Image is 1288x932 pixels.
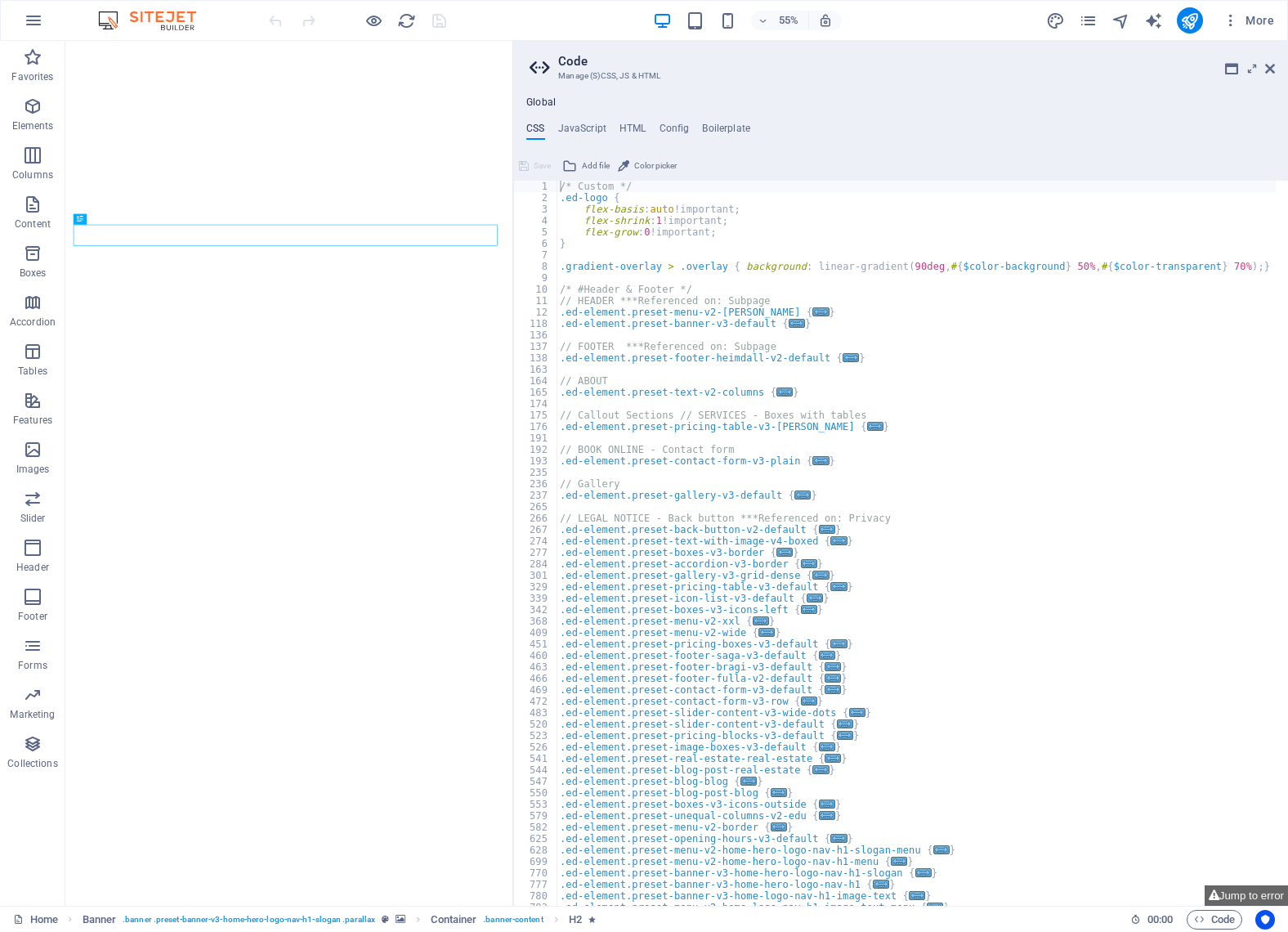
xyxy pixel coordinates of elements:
[801,697,817,706] span: ...
[560,156,612,176] button: Add file
[12,168,53,181] p: Columns
[801,605,817,614] span: ...
[702,123,750,141] h4: Boilerplate
[514,524,558,535] div: 267
[558,123,606,141] h4: JavaScript
[514,650,558,661] div: 460
[514,764,558,776] div: 544
[11,70,53,83] p: Favorites
[1255,910,1275,930] button: Usercentrics
[777,548,794,557] span: ...
[514,661,558,673] div: 463
[431,910,476,930] span: Click to select. Double-click to edit
[514,478,558,490] div: 236
[514,501,558,513] div: 265
[1216,7,1281,34] button: More
[12,119,54,132] p: Elements
[660,123,690,141] h4: Config
[777,388,794,397] span: ...
[514,181,558,192] div: 1
[514,364,558,375] div: 163
[1159,913,1161,925] span: :
[1177,7,1203,34] button: publish
[514,822,558,833] div: 582
[825,674,841,683] span: ...
[1187,910,1242,930] button: Code
[831,582,847,591] span: ...
[758,628,775,637] span: ...
[514,307,558,318] div: 12
[1144,11,1164,30] button: text_generator
[15,217,51,231] p: Content
[1111,11,1131,30] button: navigator
[1147,910,1173,930] span: 00 00
[843,353,860,362] span: ...
[382,915,389,924] i: This element is a customizable preset
[514,799,558,810] div: 553
[514,272,558,284] div: 9
[514,547,558,558] div: 277
[825,685,841,694] span: ...
[514,684,558,696] div: 469
[514,707,558,719] div: 483
[514,639,558,650] div: 451
[751,11,809,30] button: 55%
[813,765,830,774] span: ...
[1205,885,1288,906] button: Jump to error
[514,742,558,753] div: 526
[558,54,1275,69] h2: Code
[18,610,47,623] p: Footer
[514,535,558,547] div: 274
[514,295,558,307] div: 11
[514,890,558,902] div: 780
[615,156,679,176] button: Color picker
[1046,11,1065,30] i: Design (Ctrl+Alt+Y)
[514,432,558,444] div: 191
[514,879,558,890] div: 777
[776,11,802,30] h6: 55%
[514,421,558,432] div: 176
[514,845,558,856] div: 628
[10,708,55,721] p: Marketing
[514,753,558,764] div: 541
[483,910,543,930] span: . banner-content
[771,822,787,831] span: ...
[740,777,757,786] span: ...
[801,559,817,568] span: ...
[514,341,558,352] div: 137
[16,561,49,574] p: Header
[825,662,841,671] span: ...
[807,594,823,603] span: ...
[514,810,558,822] div: 579
[891,857,907,866] span: ...
[588,915,596,924] i: Element contains an animation
[634,156,677,176] span: Color picker
[514,902,558,913] div: 783
[1046,11,1066,30] button: design
[514,318,558,329] div: 118
[514,387,558,398] div: 165
[771,788,787,797] span: ...
[364,11,383,30] button: Click here to leave preview mode and continue editing
[514,249,558,261] div: 7
[837,731,853,740] span: ...
[396,915,405,924] i: This element contains a background
[514,329,558,341] div: 136
[514,467,558,478] div: 235
[915,868,932,877] span: ...
[514,696,558,707] div: 472
[514,604,558,616] div: 342
[526,96,556,110] h4: Global
[813,456,830,465] span: ...
[514,627,558,639] div: 409
[1111,11,1130,30] i: Navigator
[1223,12,1274,29] span: More
[795,491,812,500] span: ...
[514,226,558,238] div: 5
[619,123,646,141] h4: HTML
[831,834,847,843] span: ...
[825,754,841,763] span: ...
[813,571,830,580] span: ...
[1194,910,1235,930] span: Code
[514,593,558,604] div: 339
